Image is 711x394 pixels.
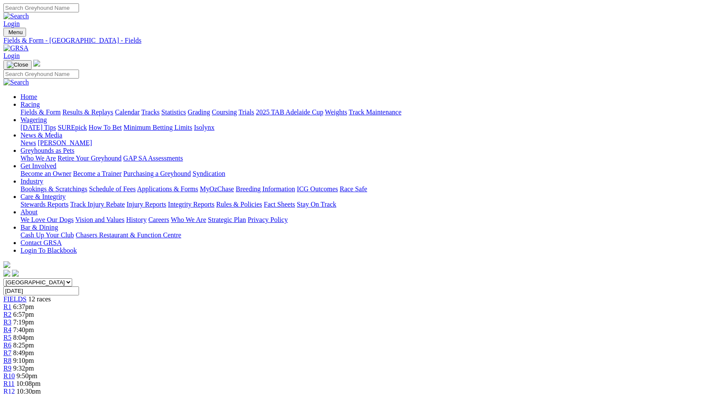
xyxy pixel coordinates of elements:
[20,185,708,193] div: Industry
[20,116,47,123] a: Wagering
[20,216,73,223] a: We Love Our Dogs
[3,270,10,277] img: facebook.svg
[20,231,74,239] a: Cash Up Your Club
[3,79,29,86] img: Search
[3,44,29,52] img: GRSA
[123,124,192,131] a: Minimum Betting Limits
[33,60,40,67] img: logo-grsa-white.png
[20,170,708,178] div: Get Involved
[238,108,254,116] a: Trials
[3,380,15,387] span: R11
[3,12,29,20] img: Search
[20,224,58,231] a: Bar & Dining
[3,286,79,295] input: Select date
[161,108,186,116] a: Statistics
[20,162,56,169] a: Get Involved
[212,108,237,116] a: Coursing
[13,311,34,318] span: 6:57pm
[20,247,77,254] a: Login To Blackbook
[325,108,347,116] a: Weights
[9,29,23,35] span: Menu
[20,231,708,239] div: Bar & Dining
[20,101,40,108] a: Racing
[17,372,38,379] span: 9:50pm
[3,261,10,268] img: logo-grsa-white.png
[12,270,19,277] img: twitter.svg
[3,295,26,303] a: FIELDS
[141,108,160,116] a: Tracks
[248,216,288,223] a: Privacy Policy
[20,124,56,131] a: [DATE] Tips
[20,239,61,246] a: Contact GRSA
[193,170,225,177] a: Syndication
[3,341,12,349] a: R6
[76,231,181,239] a: Chasers Restaurant & Function Centre
[349,108,401,116] a: Track Maintenance
[3,28,26,37] button: Toggle navigation
[3,52,20,59] a: Login
[137,185,198,193] a: Applications & Forms
[123,170,191,177] a: Purchasing a Greyhound
[13,349,34,356] span: 8:49pm
[13,326,34,333] span: 7:40pm
[339,185,367,193] a: Race Safe
[3,318,12,326] a: R3
[13,357,34,364] span: 9:10pm
[3,70,79,79] input: Search
[188,108,210,116] a: Grading
[123,155,183,162] a: GAP SA Assessments
[3,349,12,356] a: R7
[3,3,79,12] input: Search
[208,216,246,223] a: Strategic Plan
[20,108,61,116] a: Fields & Form
[20,185,87,193] a: Bookings & Scratchings
[20,124,708,131] div: Wagering
[20,147,74,154] a: Greyhounds as Pets
[126,216,146,223] a: History
[3,37,708,44] div: Fields & Form - [GEOGRAPHIC_DATA] - Fields
[20,193,66,200] a: Care & Integrity
[13,334,34,341] span: 8:04pm
[3,357,12,364] a: R8
[20,108,708,116] div: Racing
[38,139,92,146] a: [PERSON_NAME]
[20,170,71,177] a: Become an Owner
[13,365,34,372] span: 9:32pm
[20,139,36,146] a: News
[20,139,708,147] div: News & Media
[20,131,62,139] a: News & Media
[28,295,51,303] span: 12 races
[20,93,37,100] a: Home
[264,201,295,208] a: Fact Sheets
[75,216,124,223] a: Vision and Values
[20,155,56,162] a: Who We Are
[194,124,214,131] a: Isolynx
[256,108,323,116] a: 2025 TAB Adelaide Cup
[168,201,214,208] a: Integrity Reports
[13,341,34,349] span: 8:25pm
[62,108,113,116] a: Results & Replays
[3,334,12,341] a: R5
[3,326,12,333] a: R4
[297,201,336,208] a: Stay On Track
[70,201,125,208] a: Track Injury Rebate
[297,185,338,193] a: ICG Outcomes
[3,311,12,318] a: R2
[3,60,32,70] button: Toggle navigation
[171,216,206,223] a: Who We Are
[3,20,20,27] a: Login
[3,365,12,372] a: R9
[20,201,708,208] div: Care & Integrity
[20,155,708,162] div: Greyhounds as Pets
[16,380,41,387] span: 10:08pm
[115,108,140,116] a: Calendar
[20,178,43,185] a: Industry
[3,372,15,379] span: R10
